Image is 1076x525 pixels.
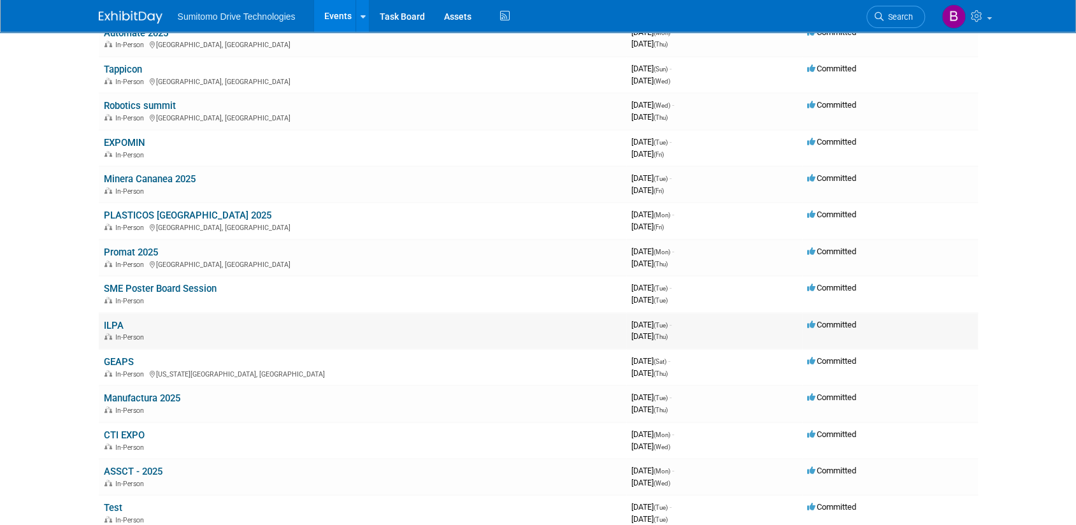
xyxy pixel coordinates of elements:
img: In-Person Event [104,114,112,120]
span: Committed [807,466,856,475]
span: Committed [807,210,856,219]
span: [DATE] [631,356,670,366]
span: [DATE] [631,368,668,378]
span: [DATE] [631,222,664,231]
span: [DATE] [631,149,664,159]
span: Committed [807,356,856,366]
span: In-Person [115,151,148,159]
a: CTI EXPO [104,429,145,441]
span: (Fri) [654,187,664,194]
a: Search [866,6,925,28]
span: [DATE] [631,392,671,402]
span: [DATE] [631,442,670,451]
span: (Sun) [654,66,668,73]
span: - [670,64,671,73]
span: (Thu) [654,370,668,377]
span: (Fri) [654,224,664,231]
span: (Thu) [654,406,668,414]
a: ASSCT - 2025 [104,466,162,477]
span: - [672,429,674,439]
span: In-Person [115,261,148,269]
span: (Tue) [654,285,668,292]
img: In-Person Event [104,443,112,450]
span: (Wed) [654,480,670,487]
a: Promat 2025 [104,247,158,258]
span: Committed [807,173,856,183]
span: [DATE] [631,283,671,292]
span: Committed [807,100,856,110]
img: In-Person Event [104,370,112,377]
span: In-Person [115,443,148,452]
span: Sumitomo Drive Technologies [178,11,296,22]
span: [DATE] [631,100,674,110]
a: Robotics summit [104,100,176,111]
img: In-Person Event [104,333,112,340]
span: [DATE] [631,295,668,305]
a: ILPA [104,320,124,331]
img: In-Person Event [104,187,112,194]
img: In-Person Event [104,297,112,303]
span: In-Person [115,114,148,122]
span: - [672,466,674,475]
span: (Mon) [654,29,670,36]
span: Committed [807,27,856,37]
span: [DATE] [631,429,674,439]
span: (Tue) [654,139,668,146]
span: In-Person [115,187,148,196]
img: In-Person Event [104,480,112,486]
span: - [670,502,671,512]
a: Test [104,502,122,514]
span: (Sat) [654,358,666,365]
span: Committed [807,392,856,402]
span: Committed [807,429,856,439]
span: [DATE] [631,27,674,37]
span: - [670,320,671,329]
img: In-Person Event [104,78,112,84]
div: [GEOGRAPHIC_DATA], [GEOGRAPHIC_DATA] [104,76,621,86]
span: (Thu) [654,261,668,268]
div: [GEOGRAPHIC_DATA], [GEOGRAPHIC_DATA] [104,39,621,49]
span: Committed [807,64,856,73]
span: (Thu) [654,114,668,121]
span: [DATE] [631,210,674,219]
span: In-Person [115,516,148,524]
span: [DATE] [631,185,664,195]
span: In-Person [115,297,148,305]
span: [DATE] [631,331,668,341]
a: SME Poster Board Session [104,283,217,294]
div: [US_STATE][GEOGRAPHIC_DATA], [GEOGRAPHIC_DATA] [104,368,621,378]
span: (Tue) [654,504,668,511]
span: In-Person [115,480,148,488]
a: EXPOMIN [104,137,145,148]
span: (Mon) [654,431,670,438]
span: - [668,356,670,366]
img: In-Person Event [104,516,112,522]
span: In-Person [115,370,148,378]
span: [DATE] [631,64,671,73]
span: [DATE] [631,466,674,475]
span: In-Person [115,406,148,415]
span: - [670,137,671,147]
span: [DATE] [631,478,670,487]
img: Brittany Mitchell [942,4,966,29]
span: - [672,247,674,256]
span: (Thu) [654,41,668,48]
span: [DATE] [631,39,668,48]
span: - [670,283,671,292]
span: (Tue) [654,394,668,401]
span: (Thu) [654,333,668,340]
span: In-Person [115,78,148,86]
span: - [672,100,674,110]
img: In-Person Event [104,151,112,157]
span: (Tue) [654,297,668,304]
span: (Wed) [654,78,670,85]
span: [DATE] [631,173,671,183]
span: - [672,27,674,37]
span: [DATE] [631,502,671,512]
span: - [672,210,674,219]
img: In-Person Event [104,406,112,413]
div: [GEOGRAPHIC_DATA], [GEOGRAPHIC_DATA] [104,222,621,232]
span: In-Person [115,224,148,232]
span: - [670,392,671,402]
span: (Wed) [654,443,670,450]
